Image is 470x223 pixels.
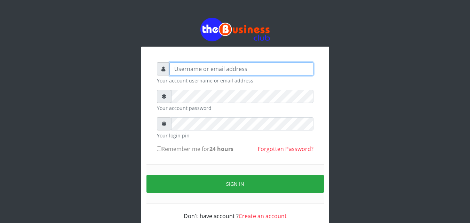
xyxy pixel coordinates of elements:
[157,145,233,153] label: Remember me for
[170,62,313,75] input: Username or email address
[157,146,161,151] input: Remember me for24 hours
[157,132,313,139] small: Your login pin
[146,175,324,193] button: Sign in
[258,145,313,153] a: Forgotten Password?
[157,104,313,112] small: Your account password
[157,204,313,220] div: Don't have account ?
[209,145,233,153] b: 24 hours
[157,77,313,84] small: Your account username or email address
[239,212,287,220] a: Create an account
